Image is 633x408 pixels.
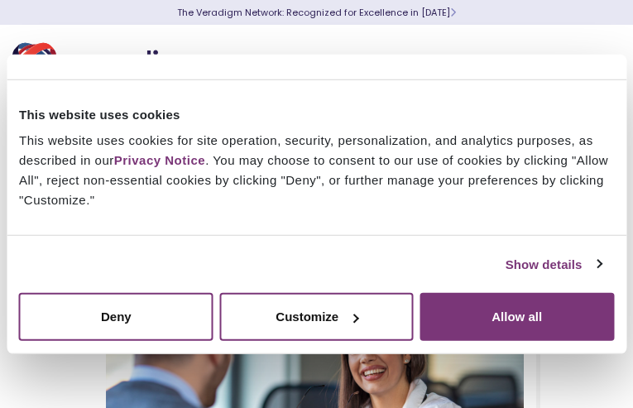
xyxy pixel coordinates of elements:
a: Privacy Notice [114,153,205,167]
a: Show details [506,254,602,274]
button: Deny [19,293,213,341]
button: Allow all [420,293,614,341]
a: The Veradigm Network: Recognized for Excellence in [DATE]Learn More [177,6,456,19]
div: This website uses cookies for site operation, security, personalization, and analytics purposes, ... [19,131,614,210]
button: Toggle Navigation Menu [583,43,608,86]
span: Learn More [450,6,456,19]
div: This website uses cookies [19,104,614,124]
button: Customize [219,293,414,341]
img: Veradigm logo [12,37,211,92]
